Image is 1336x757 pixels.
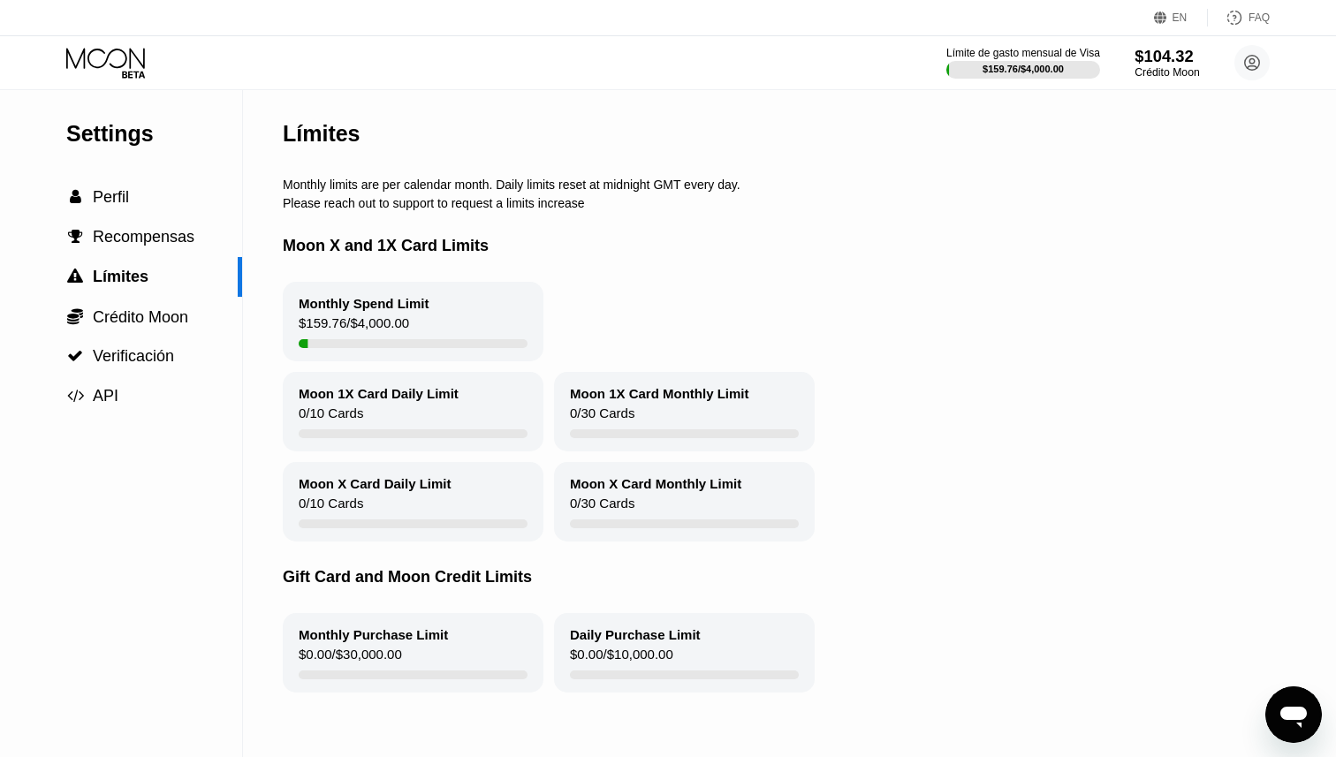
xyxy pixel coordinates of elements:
span:  [67,388,84,404]
div: $104.32Crédito Moon [1135,47,1199,79]
div: $159.76 / $4,000.00 [299,315,409,339]
div: EN [1173,11,1188,24]
div: $104.32 [1135,47,1199,65]
div:  [66,269,84,284]
div:  [66,229,84,245]
div: EN [1154,9,1208,26]
div: Moon X Card Monthly Limit [570,476,741,491]
div: Crédito Moon [1135,66,1199,79]
span: API [93,387,118,405]
div: Moon X Card Daily Limit [299,476,452,491]
div: Moon 1X Card Monthly Limit [570,386,749,401]
iframe: Botón para iniciar la ventana de mensajería [1265,686,1322,743]
div: 0 / 30 Cards [570,405,634,429]
span:  [68,229,83,245]
div:  [66,388,84,404]
div: Moon 1X Card Daily Limit [299,386,459,401]
div:  [66,307,84,325]
span: Perfil [93,188,129,206]
span:  [67,348,83,364]
span:  [70,189,81,205]
span:  [67,269,83,284]
span: Recompensas [93,228,194,246]
div: Límite de gasto mensual de Visa [946,47,1100,59]
div: 0 / 30 Cards [570,496,634,519]
div: Monthly Spend Limit [299,296,429,311]
div: FAQ [1208,9,1270,26]
span: Crédito Moon [93,308,188,326]
div: Límite de gasto mensual de Visa$159.76/$4,000.00 [946,47,1100,79]
span: Límites [93,268,148,285]
div: $0.00 / $30,000.00 [299,647,402,670]
div: 0 / 10 Cards [299,405,363,429]
div: $159.76 / $4,000.00 [983,64,1064,74]
div: $0.00 / $10,000.00 [570,647,673,670]
div: FAQ [1249,11,1270,24]
div: Settings [66,121,242,147]
div:  [66,189,84,205]
div:  [66,348,84,364]
div: Daily Purchase Limit [570,627,701,642]
div: Límites [283,121,361,147]
div: Monthly Purchase Limit [299,627,448,642]
span:  [67,307,83,325]
span: Verificación [93,347,174,365]
div: 0 / 10 Cards [299,496,363,519]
